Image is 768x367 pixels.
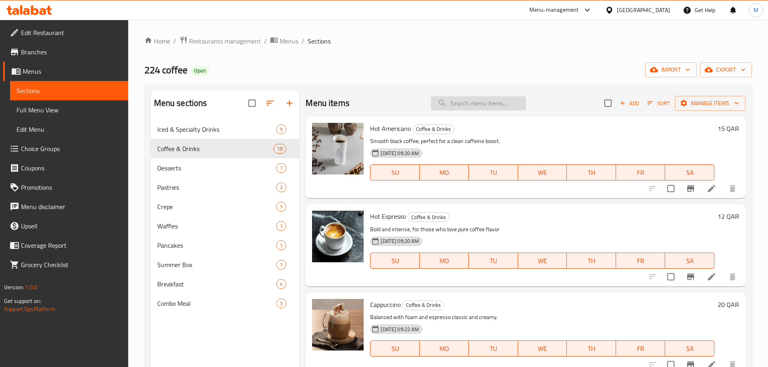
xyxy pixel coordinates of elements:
[668,343,711,355] span: SA
[3,62,128,81] a: Menus
[4,282,24,292] span: Version:
[662,268,679,285] span: Select to update
[306,97,350,109] h2: Menu items
[423,255,466,267] span: MO
[189,36,261,46] span: Restaurants management
[642,97,675,110] span: Sort items
[276,241,286,250] div: items
[423,167,466,178] span: MO
[277,203,286,211] span: 1
[276,279,286,289] div: items
[3,178,128,197] a: Promotions
[521,343,564,355] span: WE
[144,36,170,46] a: Home
[423,343,466,355] span: MO
[312,211,364,262] img: Hot Espresso
[408,212,450,222] div: Coffee & Drinks
[374,343,416,355] span: SU
[665,253,714,269] button: SA
[151,197,300,216] div: Crepe1
[151,178,300,197] div: Pastries3
[529,5,579,15] div: Menu-management
[651,65,690,75] span: import
[157,241,277,250] span: Pancakes
[191,67,209,74] span: Open
[718,299,739,310] h6: 20 QAR
[377,237,422,245] span: [DATE] 09:20 AM
[277,280,286,288] span: 4
[472,255,515,267] span: TU
[157,124,277,134] span: Iced & Specialty Drinks
[280,36,298,46] span: Menus
[616,97,642,110] button: Add
[280,93,299,113] button: Add section
[312,299,364,350] img: Cappuccino
[270,36,298,46] a: Menus
[21,241,122,250] span: Coverage Report
[3,139,128,158] a: Choice Groups
[753,6,758,15] span: M
[157,163,277,173] div: Desserts
[276,202,286,211] div: items
[151,294,300,313] div: Combo Meal3
[276,163,286,173] div: items
[645,97,672,110] button: Sort
[619,167,662,178] span: FR
[157,279,277,289] span: Breakfast
[377,149,422,157] span: [DATE] 09:20 AM
[403,301,444,310] span: Coffee & Drinks
[619,343,662,355] span: FR
[276,299,286,308] div: items
[412,124,454,134] div: Coffee & Drinks
[277,242,286,249] span: 1
[718,211,739,222] h6: 12 QAR
[706,65,745,75] span: export
[413,124,454,134] span: Coffee & Drinks
[274,145,286,153] span: 18
[370,136,714,146] p: Smooth black coffee, perfect for a clean caffeine boost.
[723,267,742,286] button: delete
[723,179,742,198] button: delete
[616,97,642,110] span: Add item
[302,36,304,46] li: /
[469,164,518,180] button: TU
[700,62,752,77] button: export
[469,340,518,357] button: TU
[617,6,670,15] div: [GEOGRAPHIC_DATA]
[157,202,277,211] div: Crepe
[157,260,277,270] span: Summer Box
[244,95,260,112] span: Select all sections
[518,340,567,357] button: WE
[3,23,128,42] a: Edit Restaurant
[370,164,420,180] button: SU
[21,202,122,211] span: Menu disclaimer
[599,95,616,112] span: Select section
[277,184,286,191] span: 3
[144,36,752,46] nav: breadcrumb
[25,282,37,292] span: 1.0.0
[21,144,122,153] span: Choice Groups
[370,299,401,311] span: Cappuccino
[21,163,122,173] span: Coupons
[370,340,420,357] button: SU
[157,144,274,153] span: Coffee & Drinks
[3,255,128,274] a: Grocery Checklist
[469,253,518,269] button: TU
[276,260,286,270] div: items
[567,253,616,269] button: TH
[681,267,700,286] button: Branch-specific-item
[707,184,716,193] a: Edit menu item
[521,255,564,267] span: WE
[665,340,714,357] button: SA
[21,221,122,231] span: Upsell
[681,98,739,108] span: Manage items
[276,182,286,192] div: items
[151,236,300,255] div: Pancakes1
[616,340,665,357] button: FR
[472,167,515,178] span: TU
[10,120,128,139] a: Edit Menu
[3,158,128,178] a: Coupons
